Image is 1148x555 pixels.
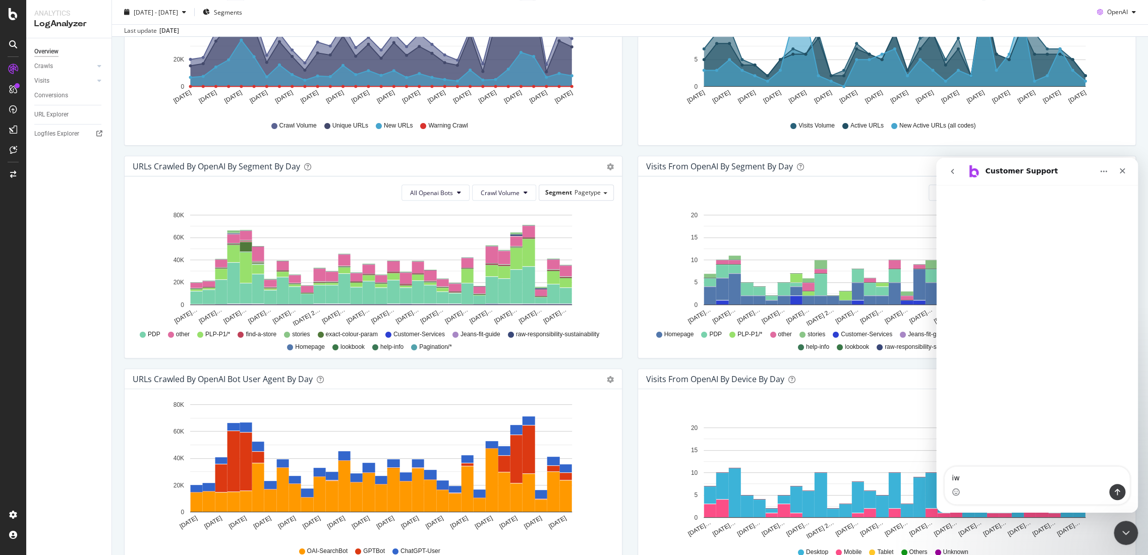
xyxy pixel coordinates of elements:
text: 10 [691,257,698,264]
span: Segment [545,188,572,197]
div: Crawls [34,61,53,72]
text: [DATE] [452,89,472,104]
text: 60K [174,234,184,241]
text: [DATE] [889,89,909,104]
span: help-info [380,343,404,351]
text: [DATE] [787,89,808,104]
text: 5 [694,56,698,64]
span: New Active URLs (all codes) [899,121,975,130]
text: [DATE] [325,89,345,104]
text: [DATE] [400,514,420,530]
div: LogAnalyzer [34,18,103,30]
text: [DATE] [477,89,497,104]
span: other [176,330,190,339]
span: Active URLs [850,121,884,130]
svg: A chart. [646,421,1123,538]
text: 5 [694,491,698,499]
text: [DATE] [198,89,218,104]
text: [DATE] [351,514,371,530]
button: OpenAI [1093,4,1140,20]
text: [DATE] [223,89,243,104]
span: Homepage [664,330,694,339]
text: [DATE] [172,89,192,104]
a: Visits [34,76,94,86]
div: [DATE] [159,26,179,35]
div: Overview [34,46,59,57]
span: stories [808,330,825,339]
text: [DATE] [838,89,858,104]
a: Logfiles Explorer [34,129,104,139]
div: Visits from OpenAI By Segment By Day [646,161,793,171]
text: 40K [174,257,184,264]
text: [DATE] [1067,89,1087,104]
span: lookbook [845,343,869,351]
span: Crawl Volume [279,121,316,130]
iframe: Intercom live chat [936,158,1138,513]
text: 20 [691,424,698,431]
text: [DATE] [711,89,731,104]
text: [DATE] [914,89,935,104]
div: URLs Crawled by OpenAI By Segment By Day [133,161,300,171]
text: 0 [181,509,184,516]
span: Unique URLs [332,121,368,130]
text: [DATE] [376,89,396,104]
svg: A chart. [133,209,610,326]
text: 0 [694,83,698,90]
span: Customer-Services [393,330,445,339]
text: 20K [174,279,184,286]
text: [DATE] [523,514,543,530]
text: [DATE] [1016,89,1037,104]
text: 20K [174,56,184,64]
div: Visits [34,76,49,86]
span: All Openai Bots [410,189,453,197]
span: PLP-P1/* [205,330,230,339]
text: [DATE] [528,89,548,104]
span: lookbook [340,343,365,351]
text: 5 [694,279,698,286]
text: [DATE] [424,514,444,530]
span: OpenAI [1107,8,1128,16]
text: [DATE] [350,89,370,104]
span: Segments [214,8,242,16]
span: find-a-store [246,330,276,339]
span: Pagetype [575,188,601,197]
text: [DATE] [864,89,884,104]
span: PDP [709,330,722,339]
button: [DATE] - [DATE] [120,4,190,20]
button: All Openai Bots [401,184,470,201]
div: gear [607,376,614,383]
span: exact-colour-param [325,330,377,339]
text: [DATE] [401,89,421,104]
text: [DATE] [498,514,519,530]
text: [DATE] [426,89,446,104]
svg: A chart. [646,209,1123,326]
span: Homepage [295,343,325,351]
button: Segments [199,4,246,20]
text: 0 [694,301,698,309]
text: [DATE] [547,514,567,530]
text: [DATE] [685,89,706,104]
text: [DATE] [449,514,469,530]
span: Customer-Services [841,330,892,339]
text: 15 [691,447,698,454]
text: 0 [694,514,698,521]
text: 10 [691,469,698,476]
text: [DATE] [301,514,321,530]
div: URLs Crawled by OpenAI bot User Agent By Day [133,374,313,384]
div: A chart. [133,397,610,537]
span: raw-responsibility-sustainability [885,343,968,351]
text: [DATE] [227,514,248,530]
text: 0 [181,83,184,90]
text: 0 [181,301,184,309]
span: Crawl Volume [481,189,520,197]
span: PDP [148,330,160,339]
text: [DATE] [299,89,319,104]
text: 60K [174,428,184,435]
text: [DATE] [940,89,960,104]
span: Warning Crawl [428,121,468,130]
span: New URLs [384,121,413,130]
